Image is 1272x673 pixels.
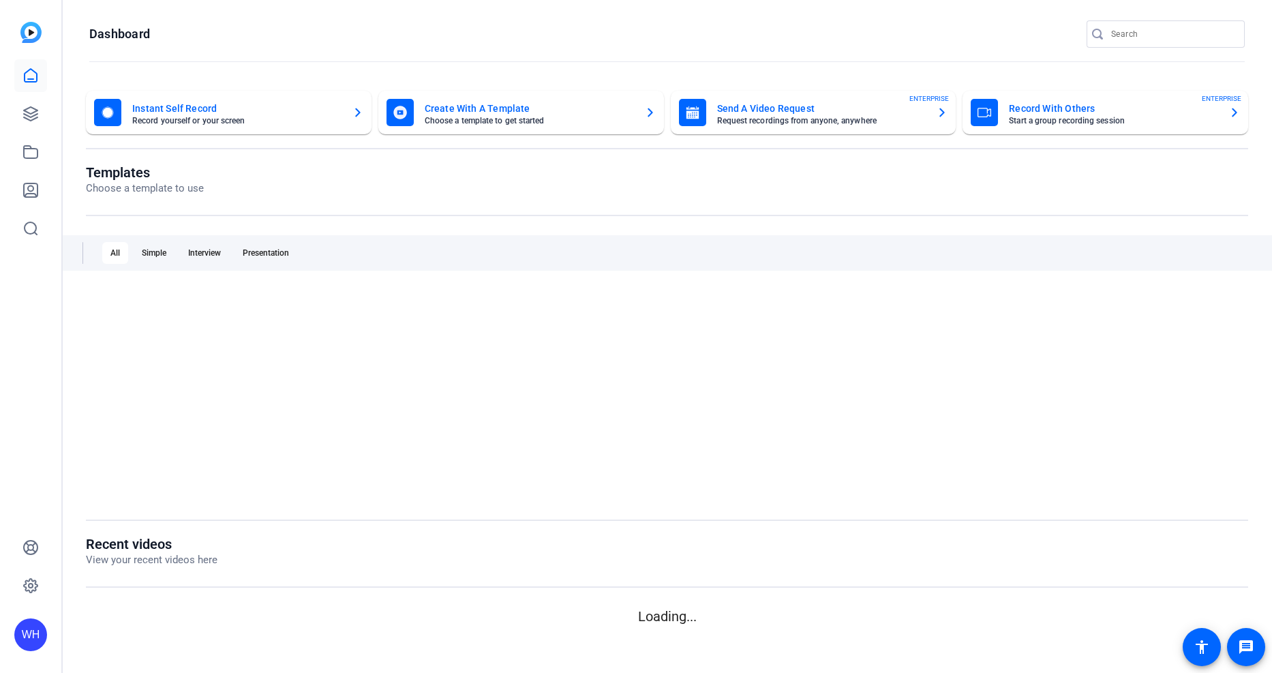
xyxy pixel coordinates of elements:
[86,552,217,568] p: View your recent videos here
[86,536,217,552] h1: Recent videos
[132,117,342,125] mat-card-subtitle: Record yourself or your screen
[963,91,1248,134] button: Record With OthersStart a group recording sessionENTERPRISE
[1238,639,1254,655] mat-icon: message
[717,117,926,125] mat-card-subtitle: Request recordings from anyone, anywhere
[180,242,229,264] div: Interview
[86,91,372,134] button: Instant Self RecordRecord yourself or your screen
[425,100,634,117] mat-card-title: Create With A Template
[86,181,204,196] p: Choose a template to use
[1202,93,1241,104] span: ENTERPRISE
[234,242,297,264] div: Presentation
[909,93,949,104] span: ENTERPRISE
[86,164,204,181] h1: Templates
[1194,639,1210,655] mat-icon: accessibility
[1009,117,1218,125] mat-card-subtitle: Start a group recording session
[378,91,664,134] button: Create With A TemplateChoose a template to get started
[425,117,634,125] mat-card-subtitle: Choose a template to get started
[89,26,150,42] h1: Dashboard
[86,606,1248,627] p: Loading...
[20,22,42,43] img: blue-gradient.svg
[132,100,342,117] mat-card-title: Instant Self Record
[102,242,128,264] div: All
[14,618,47,651] div: WH
[134,242,175,264] div: Simple
[671,91,956,134] button: Send A Video RequestRequest recordings from anyone, anywhereENTERPRISE
[1111,26,1234,42] input: Search
[1009,100,1218,117] mat-card-title: Record With Others
[717,100,926,117] mat-card-title: Send A Video Request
